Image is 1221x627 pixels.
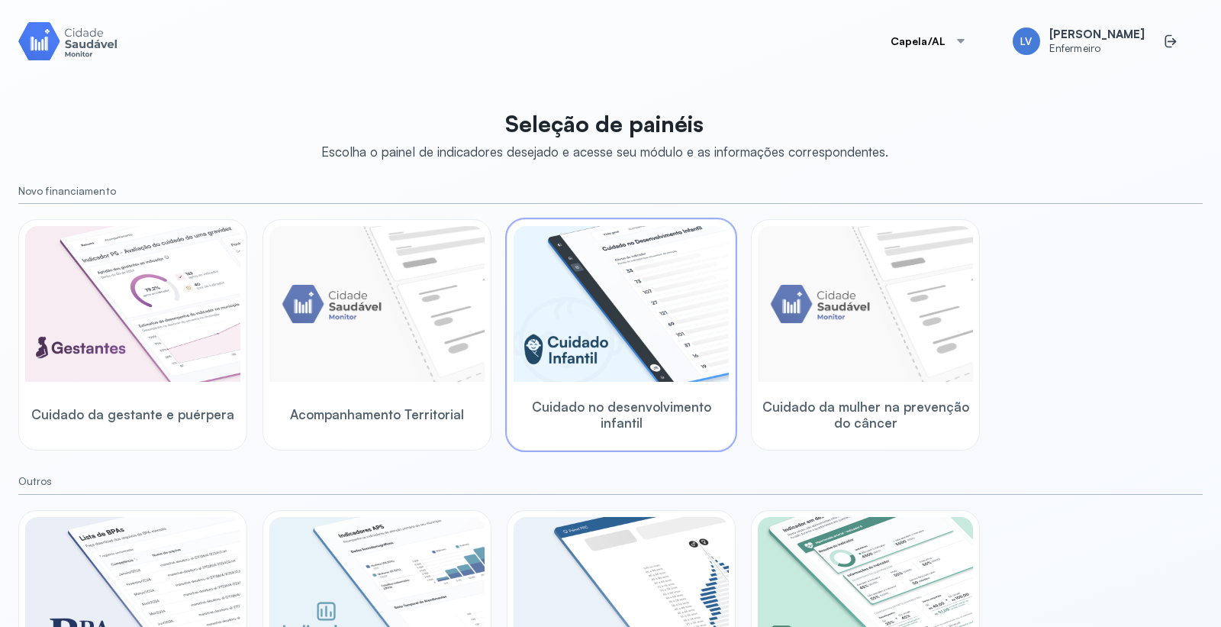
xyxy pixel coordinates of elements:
small: Outros [18,475,1203,488]
p: Seleção de painéis [321,110,888,137]
span: [PERSON_NAME] [1049,27,1145,42]
span: Cuidado no desenvolvimento infantil [514,399,729,431]
span: Enfermeiro [1049,42,1145,55]
span: LV [1020,35,1032,48]
small: Novo financiamento [18,185,1203,198]
img: pregnants.png [25,226,240,382]
span: Cuidado da gestante e puérpera [31,406,234,422]
div: Escolha o painel de indicadores desejado e acesse seu módulo e as informações correspondentes. [321,144,888,160]
img: placeholder-module-ilustration.png [269,226,485,382]
button: Capela/AL [872,26,985,57]
img: placeholder-module-ilustration.png [758,226,973,382]
img: Logotipo do produto Monitor [18,19,118,63]
span: Acompanhamento Territorial [290,406,464,422]
span: Cuidado da mulher na prevenção do câncer [758,399,973,431]
img: child-development.png [514,226,729,382]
